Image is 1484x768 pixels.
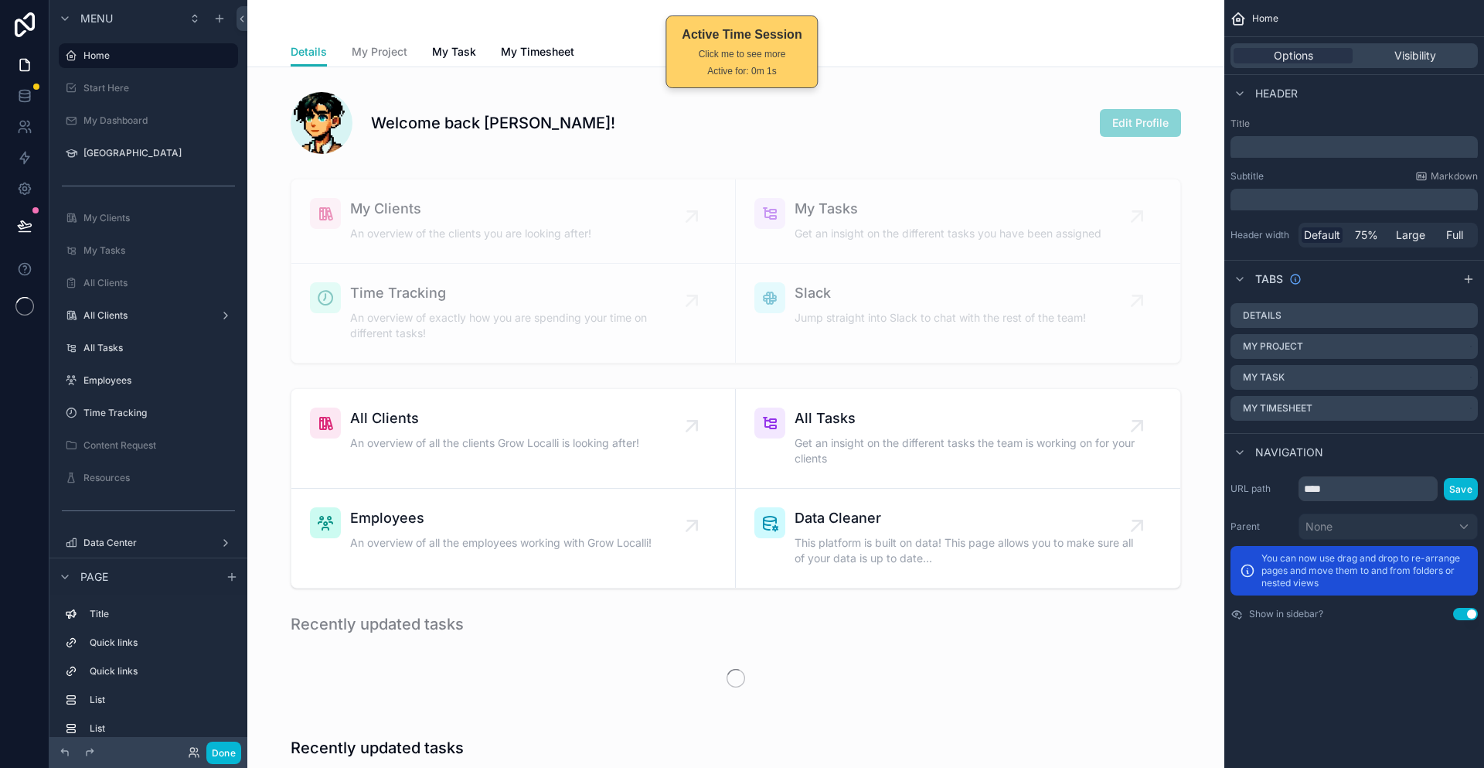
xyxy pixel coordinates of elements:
label: My Clients [83,212,235,224]
button: None [1298,514,1478,540]
button: Done [206,742,241,764]
a: Start Here [59,76,238,101]
label: Subtitle [1230,170,1264,183]
label: Home [83,49,229,62]
div: scrollable content [1230,136,1478,158]
label: URL path [1230,483,1292,495]
label: Title [1230,118,1478,130]
label: All Clients [83,309,213,322]
span: Options [1274,48,1313,63]
a: My Tasks [59,238,238,263]
label: [GEOGRAPHIC_DATA] [83,147,235,159]
label: Header width [1230,229,1292,241]
label: Time Tracking [83,407,235,419]
span: None [1305,519,1333,534]
label: List [90,694,232,706]
label: All Tasks [83,342,235,354]
a: My Project [352,38,407,69]
label: All Clients [83,277,235,289]
label: Quick links [90,665,232,678]
label: My Task [1243,371,1285,384]
a: My Task [432,38,476,69]
a: Time Tracking [59,401,238,425]
span: Navigation [1255,445,1323,460]
span: 75% [1355,227,1378,243]
span: Page [80,569,108,585]
p: You can now use drag and drop to re-arrange pages and move them to and from folders or nested views [1261,552,1469,589]
a: All Clients [59,303,238,328]
span: My Project [352,44,407,60]
a: Content Request [59,433,238,458]
label: Employees [83,374,235,387]
div: Active for: 0m 1s [682,64,802,78]
a: [GEOGRAPHIC_DATA] [59,141,238,166]
div: Active Time Session [682,26,802,44]
label: Start Here [83,82,235,94]
label: Resources [83,472,235,484]
span: My Task [432,44,476,60]
label: Details [1243,309,1281,322]
a: Markdown [1415,170,1478,183]
label: Title [90,608,232,620]
span: Visibility [1394,48,1436,63]
span: Tabs [1255,271,1283,287]
label: List [90,722,232,735]
a: All Clients [59,271,238,295]
label: My Dashboard [83,114,235,127]
div: Click me to see more [682,47,802,61]
span: Menu [80,11,113,26]
a: Details [291,38,327,67]
label: Quick links [90,637,232,649]
label: My Project [1243,340,1303,353]
label: Show in sidebar? [1249,608,1323,620]
a: My Timesheet [501,38,574,69]
label: Parent [1230,521,1292,533]
label: Data Center [83,537,213,549]
span: Markdown [1431,170,1478,183]
a: All Tasks [59,336,238,360]
span: Details [291,44,327,60]
a: Employees [59,368,238,393]
a: My Dashboard [59,108,238,133]
div: scrollable content [1230,189,1478,210]
label: My Timesheet [1243,402,1312,415]
span: My Timesheet [501,44,574,60]
a: Resources [59,466,238,490]
span: Large [1396,227,1425,243]
button: Save [1444,478,1478,500]
a: Home [59,43,238,68]
a: Data Center [59,531,238,555]
span: Full [1446,227,1463,243]
label: My Tasks [83,244,235,257]
span: Default [1304,227,1340,243]
a: My Clients [59,206,238,230]
div: scrollable content [49,595,247,737]
span: Home [1252,12,1278,25]
label: Content Request [83,439,235,452]
span: Header [1255,86,1298,101]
